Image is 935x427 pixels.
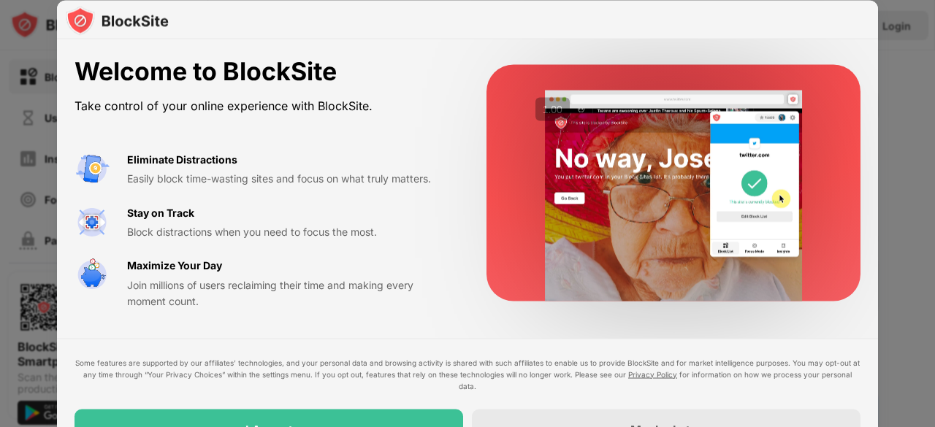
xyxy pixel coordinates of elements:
[127,277,451,309] div: Join millions of users reclaiming their time and making every moment count.
[127,223,451,239] div: Block distractions when you need to focus the most.
[66,6,169,35] img: logo-blocksite.svg
[127,258,222,274] div: Maximize Your Day
[75,258,110,293] img: value-safe-time.svg
[127,151,237,167] div: Eliminate Distractions
[75,57,451,87] div: Welcome to BlockSite
[75,356,860,391] div: Some features are supported by our affiliates’ technologies, and your personal data and browsing ...
[75,95,451,116] div: Take control of your online experience with BlockSite.
[75,204,110,239] img: value-focus.svg
[127,204,194,220] div: Stay on Track
[628,369,677,378] a: Privacy Policy
[127,171,451,187] div: Easily block time-wasting sites and focus on what truly matters.
[75,151,110,186] img: value-avoid-distractions.svg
